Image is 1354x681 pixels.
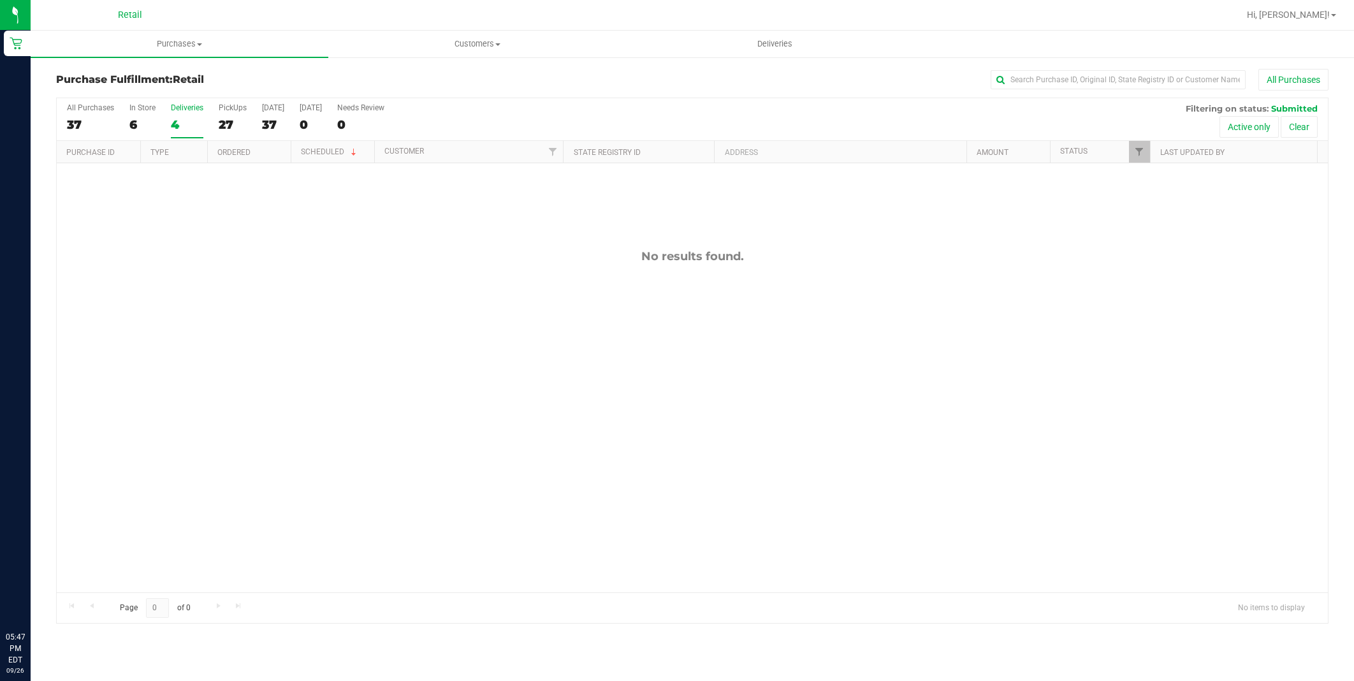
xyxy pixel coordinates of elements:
[384,147,424,156] a: Customer
[1060,147,1088,156] a: Status
[626,31,924,57] a: Deliveries
[31,31,328,57] a: Purchases
[1219,116,1279,138] button: Active only
[56,74,480,85] h3: Purchase Fulfillment:
[262,117,284,132] div: 37
[542,141,563,163] a: Filter
[991,70,1246,89] input: Search Purchase ID, Original ID, State Registry ID or Customer Name...
[1258,69,1329,91] button: All Purchases
[337,117,384,132] div: 0
[13,579,51,617] iframe: Resource center
[337,103,384,112] div: Needs Review
[329,38,625,50] span: Customers
[10,37,22,50] inline-svg: Retail
[574,148,641,157] a: State Registry ID
[1186,103,1269,113] span: Filtering on status:
[6,631,25,666] p: 05:47 PM EDT
[57,249,1328,263] div: No results found.
[31,38,328,50] span: Purchases
[328,31,626,57] a: Customers
[129,103,156,112] div: In Store
[300,103,322,112] div: [DATE]
[300,117,322,132] div: 0
[1271,103,1318,113] span: Submitted
[301,147,359,156] a: Scheduled
[67,103,114,112] div: All Purchases
[1160,148,1225,157] a: Last Updated By
[1129,141,1150,163] a: Filter
[219,117,247,132] div: 27
[67,117,114,132] div: 37
[977,148,1008,157] a: Amount
[219,103,247,112] div: PickUps
[1281,116,1318,138] button: Clear
[714,141,966,163] th: Address
[109,598,201,618] span: Page of 0
[66,148,115,157] a: Purchase ID
[171,117,203,132] div: 4
[1247,10,1330,20] span: Hi, [PERSON_NAME]!
[129,117,156,132] div: 6
[1228,598,1315,617] span: No items to display
[118,10,142,20] span: Retail
[171,103,203,112] div: Deliveries
[6,666,25,675] p: 09/26
[262,103,284,112] div: [DATE]
[217,148,251,157] a: Ordered
[150,148,169,157] a: Type
[740,38,810,50] span: Deliveries
[173,73,204,85] span: Retail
